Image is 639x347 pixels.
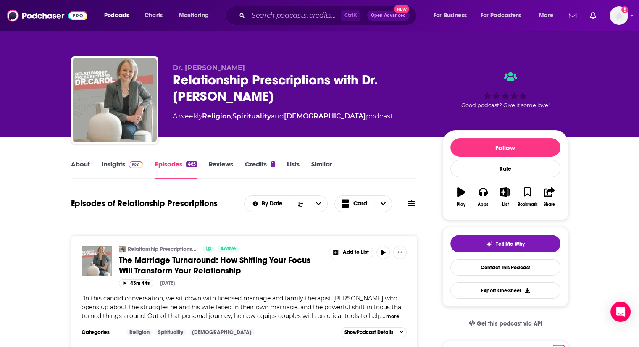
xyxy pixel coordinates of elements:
span: For Business [434,10,467,21]
button: open menu [173,9,220,22]
div: Share [544,202,555,207]
button: Show More Button [393,246,407,259]
div: Open Intercom Messenger [610,302,631,322]
span: For Podcasters [481,10,521,21]
span: , [231,112,232,120]
a: Spirituality [155,329,187,336]
img: Podchaser - Follow, Share and Rate Podcasts [7,8,87,24]
button: open menu [245,201,292,207]
a: Active [217,246,239,252]
button: tell me why sparkleTell Me Why [450,235,560,252]
button: open menu [98,9,140,22]
a: Spirituality [232,112,271,120]
button: Choose View [334,195,392,212]
button: open menu [428,9,477,22]
a: Religion [202,112,231,120]
span: Add to List [343,249,369,255]
svg: Add a profile image [621,6,628,13]
button: open menu [533,9,564,22]
button: Share [538,182,560,212]
span: More [539,10,553,21]
a: InsightsPodchaser Pro [102,160,143,179]
a: Charts [139,9,168,22]
a: Get this podcast via API [462,313,549,334]
div: [DATE] [160,280,175,286]
button: ShowPodcast Details [341,327,407,337]
button: Open AdvancedNew [367,11,410,21]
img: Relationship Prescriptions with Dr. Carol [73,58,157,142]
div: Bookmark [517,202,537,207]
img: The Marriage Turnaround: How Shifting Your Focus Will Transform Your Relationship [82,246,112,276]
span: By Date [262,201,285,207]
button: open menu [475,9,533,22]
div: Rate [450,160,560,177]
a: Show notifications dropdown [586,8,600,23]
span: Good podcast? Give it some love! [461,102,550,108]
button: 43m 44s [119,279,153,287]
span: The Marriage Turnaround: How Shifting Your Focus Will Transform Your Relationship [119,255,310,276]
span: Tell Me Why [496,241,525,247]
h2: Choose List sort [244,195,328,212]
img: Relationship Prescriptions with Dr. Carol [119,246,126,252]
img: Podchaser Pro [129,161,143,168]
button: more [386,313,399,320]
div: List [502,202,509,207]
div: A weekly podcast [173,111,393,121]
img: tell me why sparkle [486,241,492,247]
span: ... [381,312,385,320]
div: 1 [271,161,275,167]
span: Podcasts [104,10,129,21]
span: Ctrl K [341,10,360,21]
div: Apps [478,202,489,207]
a: The Marriage Turnaround: How Shifting Your Focus Will Transform Your Relationship [119,255,323,276]
button: Follow [450,138,560,157]
button: Sort Direction [292,196,310,212]
span: Dr. [PERSON_NAME] [173,64,245,72]
a: Reviews [209,160,233,179]
span: Charts [145,10,163,21]
span: Monitoring [179,10,209,21]
span: In this candid conversation, we sit down with licensed marriage and family therapist [PERSON_NAME... [82,294,404,320]
button: open menu [310,196,327,212]
a: Religion [126,329,153,336]
span: Logged in as Lydia_Gustafson [610,6,628,25]
button: Show profile menu [610,6,628,25]
span: " [82,294,404,320]
span: Open Advanced [371,13,406,18]
span: New [394,5,409,13]
span: Active [220,245,236,253]
div: 465 [186,161,197,167]
span: Get this podcast via API [477,320,542,327]
button: Export One-Sheet [450,282,560,299]
button: Apps [472,182,494,212]
div: Play [457,202,465,207]
h3: Categories [82,329,119,336]
a: Lists [287,160,300,179]
a: [DEMOGRAPHIC_DATA] [284,112,366,120]
button: Bookmark [516,182,538,212]
a: [DEMOGRAPHIC_DATA] [189,329,255,336]
a: Credits1 [245,160,275,179]
div: Good podcast? Give it some love! [442,64,568,116]
a: Contact This Podcast [450,259,560,276]
span: Card [353,201,367,207]
div: Search podcasts, credits, & more... [233,6,425,25]
a: Relationship Prescriptions with Dr. [PERSON_NAME] [128,246,197,252]
a: Show notifications dropdown [565,8,580,23]
button: Play [450,182,472,212]
button: List [494,182,516,212]
span: Show Podcast Details [344,329,393,335]
img: User Profile [610,6,628,25]
a: Similar [311,160,332,179]
input: Search podcasts, credits, & more... [248,9,341,22]
a: About [71,160,90,179]
a: Episodes465 [155,160,197,179]
span: and [271,112,284,120]
h1: Episodes of Relationship Prescriptions [71,198,218,209]
button: Show More Button [329,246,373,259]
